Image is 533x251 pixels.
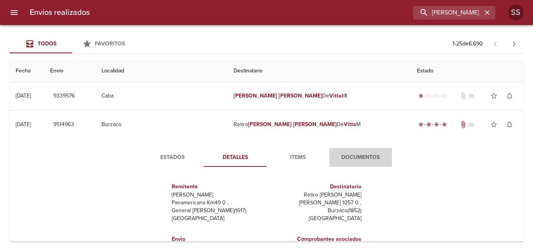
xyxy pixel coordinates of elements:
td: Retiro De M [227,110,411,139]
span: No tiene documentos adjuntos [459,92,467,100]
p: [GEOGRAPHIC_DATA] [270,215,361,222]
button: Activar notificaciones [502,88,517,104]
em: [PERSON_NAME] [293,121,337,128]
span: notifications_none [506,92,513,100]
div: SS [508,5,524,20]
span: radio_button_checked [419,94,423,98]
span: No tiene pedido asociado [467,92,475,100]
td: De Ml [227,82,411,110]
p: Panamericana Km49 0 , [172,199,263,207]
h6: Remitente [172,182,263,191]
span: radio_button_checked [442,122,447,127]
th: Destinatario [227,60,411,82]
button: menu [5,3,24,22]
p: [PERSON_NAME] 1057 0 , [270,199,361,207]
td: Burzaco [95,110,227,139]
span: Favoritos [95,40,125,47]
p: 1 - 25 de 6.690 [453,40,483,48]
em: Vitta [329,92,342,99]
th: Fecha [9,60,44,82]
span: star_border [490,92,498,100]
em: [PERSON_NAME] [279,92,322,99]
p: [GEOGRAPHIC_DATA] [172,215,263,222]
th: Envio [44,60,95,82]
p: Retiro [PERSON_NAME] [270,191,361,199]
span: Todos [38,40,56,47]
div: Abrir información de usuario [508,5,524,20]
div: [DATE] [16,92,31,99]
span: 9339576 [53,91,75,101]
h6: Destinatario [270,182,361,191]
h6: Envio [172,235,263,244]
span: radio_button_checked [426,122,431,127]
td: Caba [95,82,227,110]
div: Tabs detalle de guia [141,148,392,167]
button: 9514963 [50,117,77,132]
em: Vitta [344,121,356,128]
input: buscar [413,6,482,20]
span: No tiene pedido asociado [467,121,475,128]
em: [PERSON_NAME] [248,121,292,128]
span: Estados [146,153,199,163]
th: Localidad [95,60,227,82]
button: Agregar a favoritos [486,88,502,104]
span: Items [271,153,325,163]
h6: Envios realizados [30,6,90,19]
div: [DATE] [16,121,31,128]
span: Pagina siguiente [505,34,524,53]
span: Pagina anterior [486,40,505,47]
span: radio_button_checked [419,122,423,127]
span: star_border [490,121,498,128]
span: radio_button_unchecked [442,94,447,98]
span: radio_button_unchecked [434,94,439,98]
span: Detalles [208,153,262,163]
em: [PERSON_NAME] [234,92,277,99]
span: radio_button_unchecked [426,94,431,98]
span: Tiene documentos adjuntos [459,121,467,128]
div: Generado [417,92,448,100]
p: [PERSON_NAME] [172,191,263,199]
button: Agregar a favoritos [486,117,502,132]
span: 9514963 [53,120,74,130]
button: 9339576 [50,89,78,103]
span: notifications_none [506,121,513,128]
p: General [PERSON_NAME] ( 1617 ) [172,207,263,215]
span: radio_button_checked [434,122,439,127]
th: Estado [411,60,524,82]
div: Entregado [417,121,448,128]
p: Burzaco ( 1852 ) [270,207,361,215]
div: Tabs Envios [9,34,135,53]
h6: Comprobantes asociados [270,235,361,244]
button: Activar notificaciones [502,117,517,132]
span: Documentos [334,153,387,163]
